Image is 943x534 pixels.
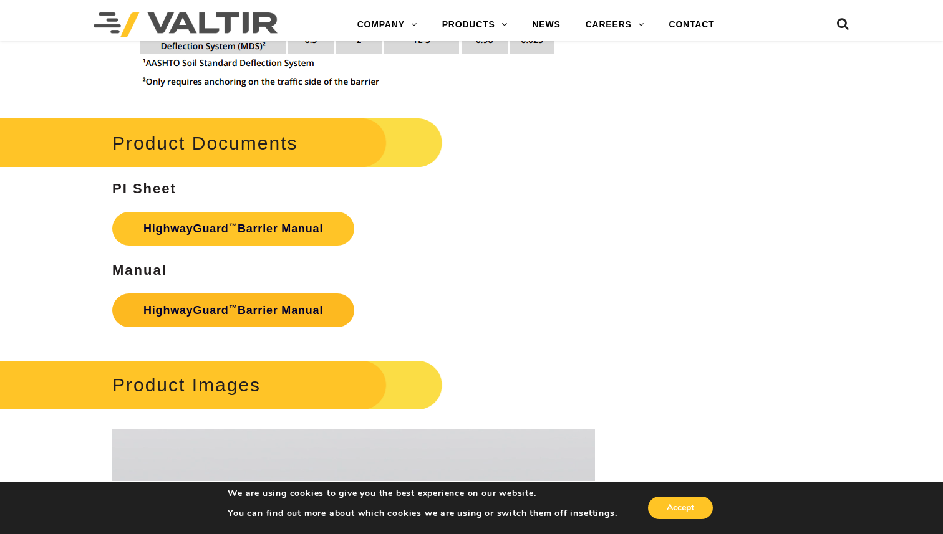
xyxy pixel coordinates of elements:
sup: ™ [229,303,238,313]
img: Valtir [94,12,278,37]
button: Accept [648,497,713,519]
a: COMPANY [345,12,430,37]
a: HighwayGuard™Barrier Manual [112,293,354,327]
a: NEWS [520,12,573,37]
button: settings [579,508,614,519]
strong: Manual [112,262,167,278]
a: PRODUCTS [430,12,520,37]
a: HighwayGuard™Barrier Manual [112,212,354,246]
strong: PI Sheet [112,181,177,196]
a: CAREERS [573,12,657,37]
p: We are using cookies to give you the best experience on our website. [228,488,617,499]
sup: ™ [229,222,238,231]
p: You can find out more about which cookies we are using or switch them off in . [228,508,617,519]
a: CONTACT [657,12,727,37]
